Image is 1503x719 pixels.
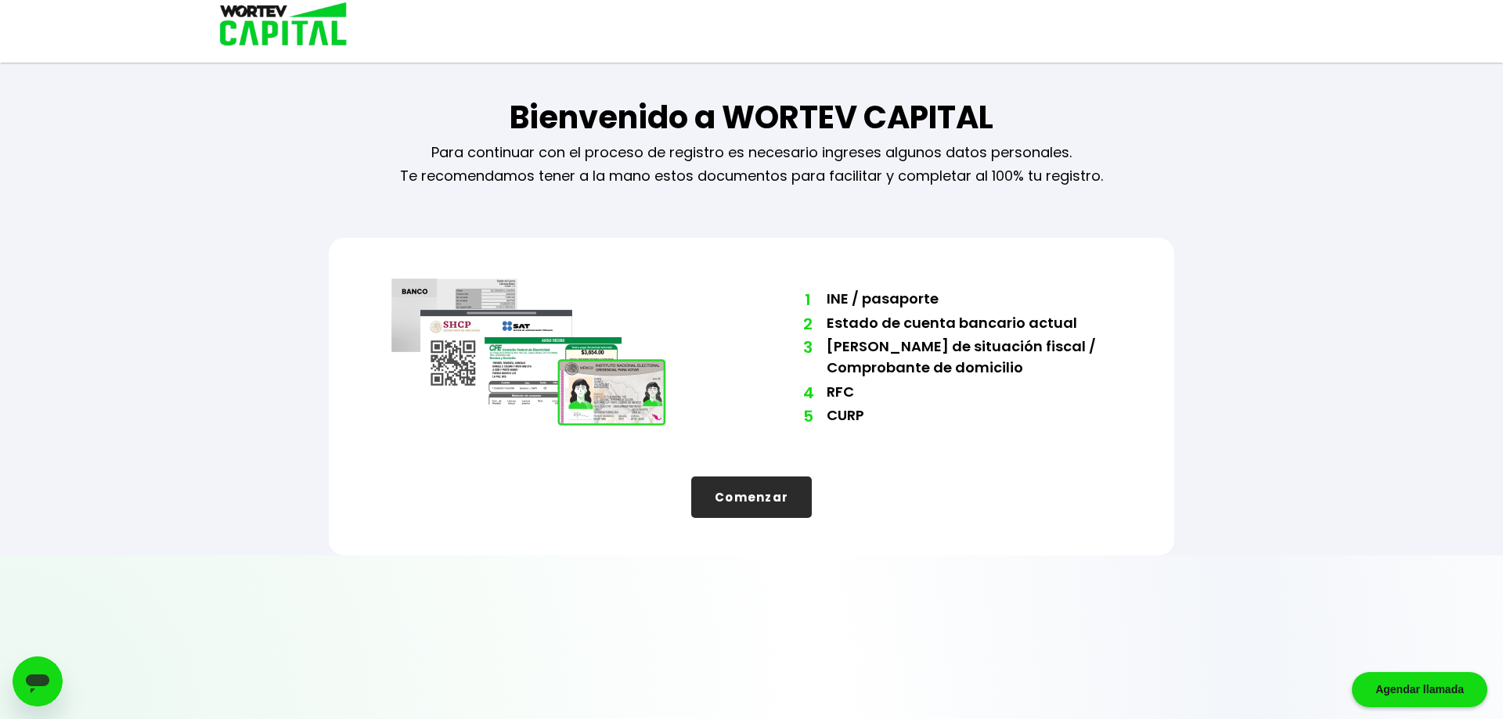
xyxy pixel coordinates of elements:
span: 4 [803,381,811,404]
div: Agendar llamada [1352,672,1487,707]
h1: Bienvenido a WORTEV CAPITAL [510,94,993,141]
li: INE / pasaporte [827,288,1112,312]
button: Comenzar [691,476,812,518]
span: 5 [803,404,811,428]
span: 1 [803,288,811,311]
li: RFC [827,381,1112,405]
li: CURP [827,404,1112,429]
span: 3 [803,336,811,359]
li: [PERSON_NAME] de situación fiscal / Comprobante de domicilio [827,336,1112,381]
iframe: Button to launch messaging window [13,656,63,706]
span: 2 [803,312,811,336]
p: Para continuar con el proceso de registro es necesario ingreses algunos datos personales. Te reco... [400,141,1103,188]
li: Estado de cuenta bancario actual [827,312,1112,336]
